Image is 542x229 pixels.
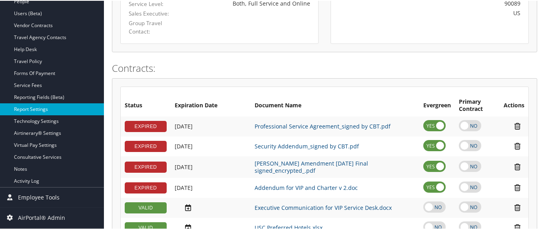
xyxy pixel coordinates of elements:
a: Executive Communication for VIP Service Desk.docx [255,203,392,211]
span: [DATE] [175,162,193,170]
div: US [387,8,520,16]
th: Primary Contract [455,94,500,116]
label: Group Travel Contact: [129,18,181,35]
div: EXPIRED [125,140,167,151]
div: EXPIRED [125,120,167,131]
label: Sales Executive: [129,9,181,17]
div: Add/Edit Date [175,163,247,170]
div: EXPIRED [125,161,167,172]
a: Addendum for VIP and Charter v 2.doc [255,183,358,191]
th: Expiration Date [171,94,251,116]
i: Remove Contract [510,183,524,191]
div: Add/Edit Date [175,184,247,191]
th: Document Name [251,94,419,116]
th: Actions [500,94,528,116]
a: Professional Service Agreement_signed by CBT.pdf [255,122,391,129]
span: [DATE] [175,142,193,149]
div: EXPIRED [125,182,167,193]
i: Remove Contract [510,203,524,211]
div: Add/Edit Date [175,203,247,211]
span: AirPortal® Admin [18,207,65,227]
i: Remove Contract [510,162,524,170]
span: [DATE] [175,122,193,129]
span: Employee Tools [18,187,60,207]
div: Add/Edit Date [175,122,247,129]
h2: Contracts: [112,61,537,74]
div: Add/Edit Date [175,142,247,149]
i: Remove Contract [510,141,524,150]
span: [DATE] [175,183,193,191]
a: Security Addendum_signed by CBT.pdf [255,142,359,149]
th: Evergreen [419,94,455,116]
i: Remove Contract [510,121,524,130]
th: Status [121,94,171,116]
div: VALID [125,201,167,213]
a: [PERSON_NAME] Amendment [DATE] Final signed_encrypted_.pdf [255,159,368,174]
